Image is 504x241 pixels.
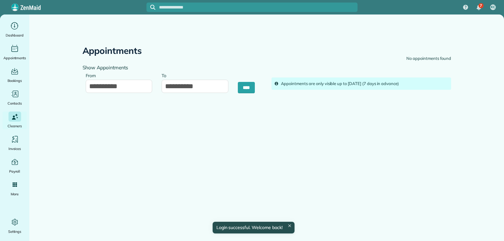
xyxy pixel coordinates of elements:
h2: Appointments [83,46,142,56]
span: Payroll [9,168,20,175]
a: Cleaners [3,112,27,129]
button: Focus search [146,5,155,10]
span: Bookings [8,77,22,84]
a: Settings [3,217,27,235]
span: Contacts [8,100,22,106]
label: To [162,69,169,81]
span: More [11,191,19,197]
span: 7 [480,3,482,8]
svg: Focus search [150,5,155,10]
span: KC [491,5,495,10]
a: Bookings [3,66,27,84]
span: Invoices [9,146,21,152]
a: Payroll [3,157,27,175]
h4: Show Appointments [83,65,262,70]
span: Appointments [3,55,26,61]
div: 7 unread notifications [472,1,485,14]
label: From [86,69,99,81]
a: Invoices [3,134,27,152]
div: Login successful. Welcome back! [212,222,294,233]
span: Cleaners [8,123,22,129]
a: Dashboard [3,21,27,38]
div: No appointments found [406,55,451,62]
div: Appointments are only visible up to [DATE] (7 days in advance) [281,81,448,87]
a: Appointments [3,43,27,61]
a: Contacts [3,89,27,106]
span: Dashboard [6,32,24,38]
span: Settings [8,228,21,235]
